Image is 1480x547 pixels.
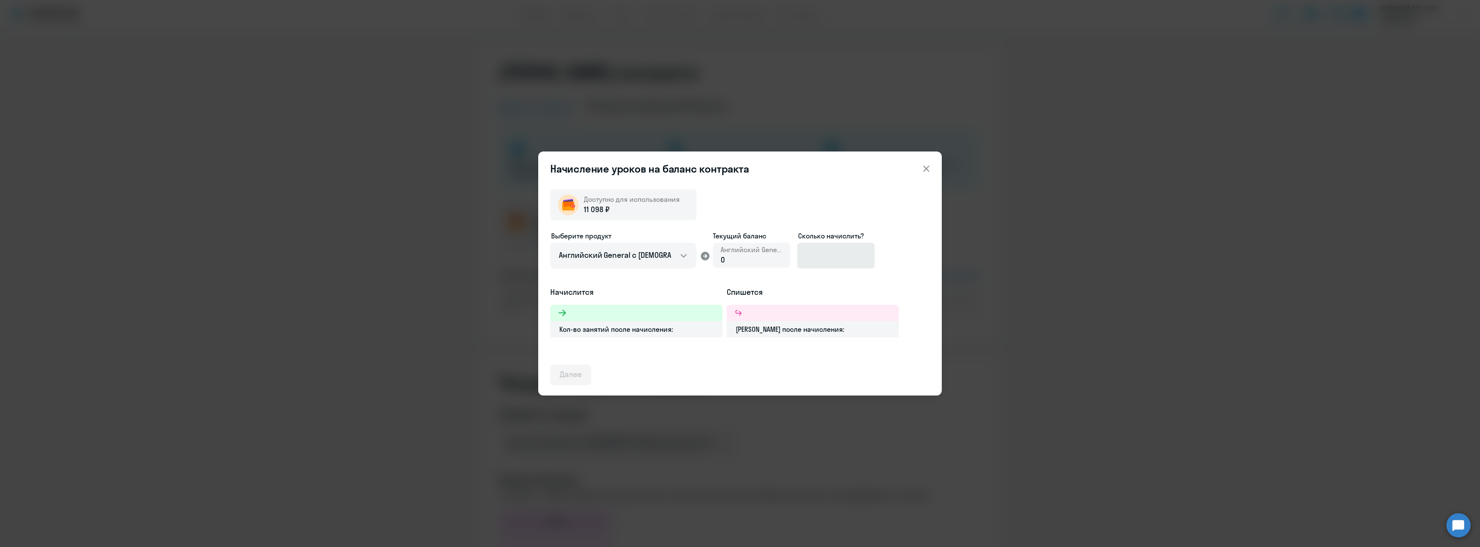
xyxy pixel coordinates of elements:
[584,195,680,204] span: Доступно для использования
[550,365,591,385] button: Далее
[560,369,582,380] div: Далее
[538,162,942,176] header: Начисление уроков на баланс контракта
[713,231,790,241] span: Текущий баланс
[727,321,899,337] div: [PERSON_NAME] после начисления:
[550,321,722,337] div: Кол-во занятий после начисления:
[721,255,725,265] span: 0
[558,195,579,215] img: wallet-circle.png
[721,245,783,254] span: Английский General
[551,232,611,240] span: Выберите продукт
[798,232,864,240] span: Сколько начислить?
[550,287,722,298] h5: Начислится
[584,204,610,215] span: 11 098 ₽
[727,287,899,298] h5: Спишется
